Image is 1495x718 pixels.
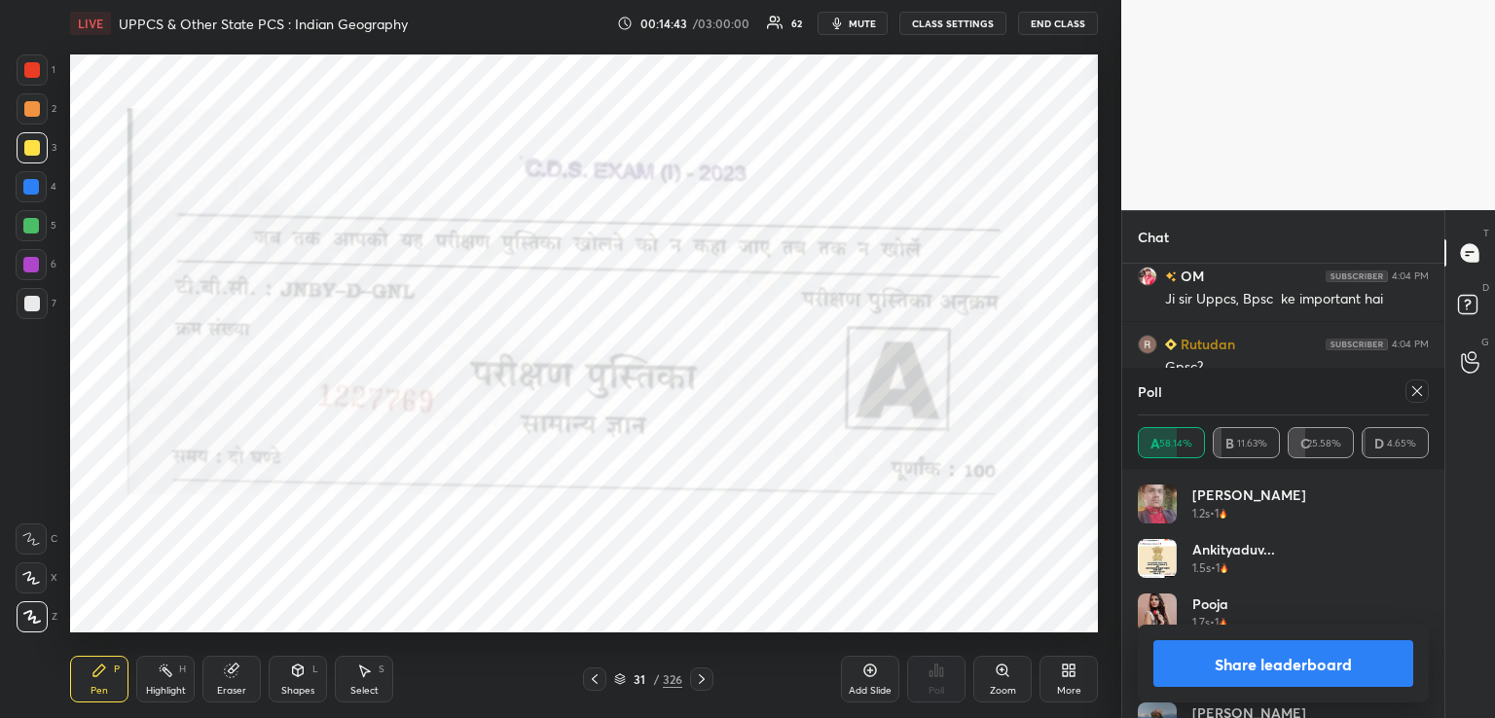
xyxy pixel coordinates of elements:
img: 4be86dc0055745dd86ef18af8b04cc1a.jpg [1138,485,1177,523]
div: Z [17,601,57,632]
div: X [16,562,57,593]
img: e1e3a4f64c494101803d780d5d05f3d9.jpg [1138,539,1177,578]
div: LIVE [70,12,111,35]
div: S [379,664,384,674]
h4: [PERSON_NAME] [1192,485,1306,505]
button: CLASS SETTINGS [899,12,1006,35]
div: 5 [16,210,56,241]
h5: 1.7s [1192,614,1210,631]
h5: • [1210,505,1215,522]
button: Share leaderboard [1153,640,1413,687]
div: More [1057,686,1081,696]
div: 7 [17,288,56,319]
div: Zoom [990,686,1016,696]
h5: 1.2s [1192,505,1210,522]
div: Gpsc? [1165,358,1429,377]
h6: Rutudan [1177,334,1235,354]
h5: • [1211,559,1216,577]
div: 31 [630,673,649,685]
div: Eraser [217,686,246,696]
h5: • [1210,614,1215,631]
img: no-rating-badge.077c3623.svg [1165,271,1177,282]
img: streak-poll-icon.44701ccd.svg [1219,509,1227,519]
div: C [16,523,57,555]
img: streak-poll-icon.44701ccd.svg [1220,563,1228,573]
div: Highlight [146,686,186,696]
div: Shapes [281,686,314,696]
div: grid [1122,264,1444,531]
div: / [653,673,659,685]
img: cc2c16e4628d475088518ccc27b58ac4.jpg [1138,267,1157,286]
div: 1 [17,54,55,86]
div: 3 [17,132,56,163]
p: T [1483,226,1489,240]
div: 2 [17,93,56,125]
h5: 1 [1215,505,1219,522]
p: G [1481,335,1489,349]
h6: OM [1177,266,1204,286]
h5: 1 [1215,614,1219,631]
div: 4 [16,171,56,202]
p: Chat [1122,211,1185,263]
div: L [312,664,318,674]
h5: 1.5s [1192,559,1211,577]
div: grid [1138,485,1429,718]
div: Add Slide [849,686,892,696]
img: streak-poll-icon.44701ccd.svg [1219,618,1227,628]
img: Learner_Badge_beginner_1_8b307cf2a0.svg [1165,339,1177,350]
h4: Pooja [1192,593,1228,614]
img: 221583f5986d437183f0f3c6c4e03d9d.jpg [1138,593,1177,632]
div: 4:04 PM [1392,270,1429,282]
img: 4P8fHbbgJtejmAAAAAElFTkSuQmCC [1326,339,1388,350]
h4: Ankityaduv... [1192,539,1275,559]
button: mute [818,12,888,35]
div: 62 [791,18,802,28]
h4: Poll [1138,381,1162,402]
h5: 1 [1216,559,1220,577]
div: 6 [16,249,56,280]
button: End Class [1018,12,1098,35]
div: Select [350,686,379,696]
img: 3 [1138,335,1157,354]
div: P [114,664,120,674]
h4: UPPCS & Other State PCS : Indian Geography [119,15,408,33]
div: 326 [663,670,682,688]
div: H [179,664,186,674]
div: 4:04 PM [1392,339,1429,350]
span: mute [849,17,876,30]
div: Pen [91,686,108,696]
img: 4P8fHbbgJtejmAAAAAElFTkSuQmCC [1326,270,1388,282]
p: D [1482,280,1489,295]
div: Ji sir Uppcs, Bpsc ke important hai [1165,290,1429,309]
